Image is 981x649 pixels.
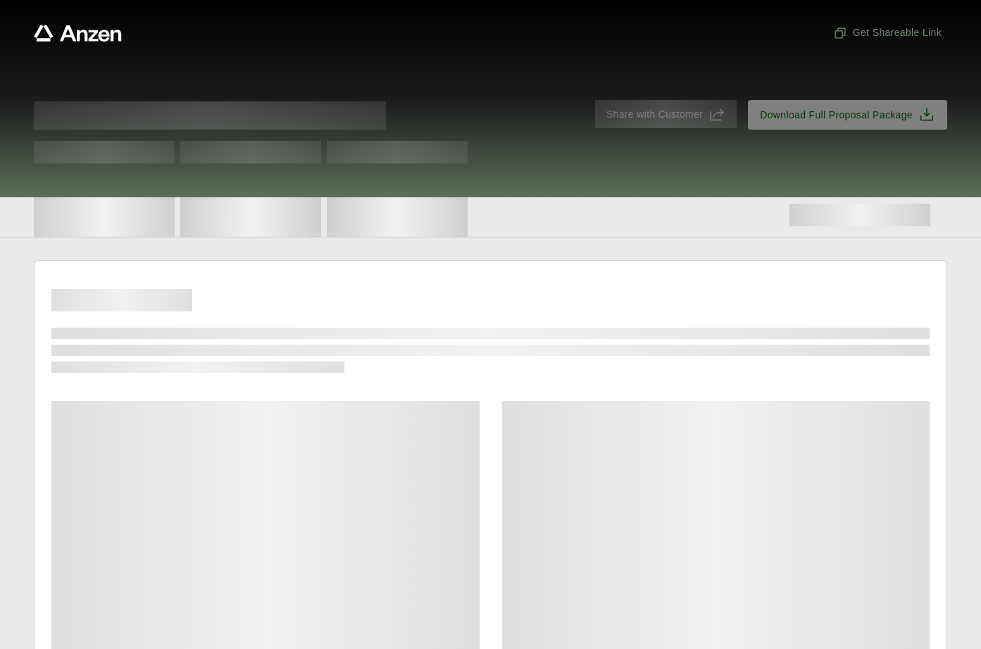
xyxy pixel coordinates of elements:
a: Anzen website [34,25,122,42]
span: Test [34,141,175,163]
span: Test [180,141,321,163]
span: Get Shareable Link [833,25,942,40]
button: Get Shareable Link [827,20,947,46]
span: Share with Customer [606,107,703,122]
span: Test [327,141,468,163]
span: Proposal for [34,101,386,130]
